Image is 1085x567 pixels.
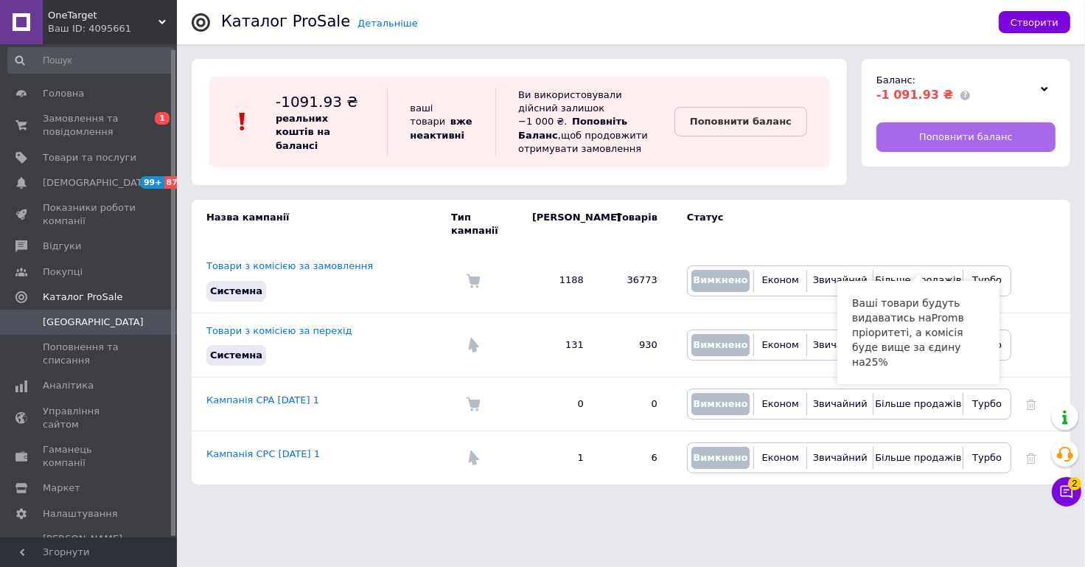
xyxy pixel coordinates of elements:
[48,22,177,35] div: Ваш ID: 4095661
[1026,398,1036,409] a: Видалити
[466,397,481,411] img: Комісія за замовлення
[690,116,792,127] b: Поповнити баланс
[876,88,953,102] span: -1 091.93 ₴
[967,447,1007,469] button: Турбо
[210,349,262,361] span: Системна
[599,313,672,377] td: 930
[206,448,320,459] a: Кампанія CPC [DATE] 1
[43,176,152,189] span: [DEMOGRAPHIC_DATA]
[599,431,672,485] td: 6
[276,113,330,150] b: реальних коштів на балансі
[876,74,915,86] span: Баланс:
[43,507,118,521] span: Налаштування
[599,248,672,313] td: 36773
[466,274,481,288] img: Комісія за замовлення
[518,116,627,140] b: Поповніть Баланс
[231,111,254,133] img: :exclamation:
[599,200,672,248] td: Товарів
[877,270,959,292] button: Більше продажів
[43,379,94,392] span: Аналітика
[43,341,136,367] span: Поповнення та списання
[811,270,869,292] button: Звичайний
[877,447,959,469] button: Більше продажів
[813,339,868,350] span: Звичайний
[762,452,799,463] span: Економ
[43,201,136,228] span: Показники роботи компанії
[599,378,672,431] td: 0
[517,313,599,377] td: 131
[967,393,1007,415] button: Турбо
[813,398,868,409] span: Звичайний
[762,398,799,409] span: Економ
[674,107,807,136] a: Поповнити баланс
[691,447,750,469] button: Вимкнено
[1026,452,1036,463] a: Видалити
[875,398,961,409] span: Більше продажів
[517,431,599,485] td: 1
[875,452,961,463] span: Більше продажів
[693,452,747,463] span: Вимкнено
[43,240,81,253] span: Відгуки
[43,316,144,329] span: [GEOGRAPHIC_DATA]
[43,291,122,304] span: Каталог ProSale
[495,88,674,156] div: Ви використовували дійсний залишок −1 000 ₴. , щоб продовжити отримувати замовлення
[811,393,869,415] button: Звичайний
[811,334,869,356] button: Звичайний
[876,122,1056,152] a: Поповнити баланс
[410,116,472,140] b: вже неактивні
[43,151,136,164] span: Товари та послуги
[140,176,164,189] span: 99+
[877,393,959,415] button: Більше продажів
[999,11,1070,33] button: Створити
[837,281,999,384] div: Ваші товари будуть видаватись на Prom в пріоритеті, а комісія буде вище за єдину на 25 %
[972,452,1002,463] span: Турбо
[875,274,961,285] span: Більше продажів
[387,88,495,156] div: ваші товари
[210,285,262,296] span: Системна
[276,93,358,111] span: -1091.93 ₴
[206,394,319,406] a: Кампанія CPA [DATE] 1
[811,447,869,469] button: Звичайний
[762,274,799,285] span: Економ
[43,443,136,470] span: Гаманець компанії
[919,131,1013,144] span: Поповнити баланс
[43,87,84,100] span: Головна
[517,248,599,313] td: 1188
[1068,477,1081,490] span: 2
[43,481,80,495] span: Маркет
[48,9,158,22] span: OneTarget
[691,270,750,292] button: Вимкнено
[43,405,136,431] span: Управління сайтом
[758,334,803,356] button: Економ
[1052,477,1081,507] button: Чат з покупцем2
[466,338,481,352] img: Комісія за перехід
[357,18,418,29] a: Детальніше
[221,14,350,29] div: Каталог ProSale
[164,176,181,189] span: 87
[691,334,750,356] button: Вимкнено
[758,447,803,469] button: Економ
[466,451,481,465] img: Комісія за перехід
[813,274,868,285] span: Звичайний
[972,398,1002,409] span: Турбо
[43,265,83,279] span: Покупці
[693,274,747,285] span: Вимкнено
[967,270,1007,292] button: Турбо
[517,378,599,431] td: 0
[693,339,747,350] span: Вимкнено
[758,270,803,292] button: Економ
[155,112,170,125] span: 1
[206,325,352,336] a: Товари з комісією за перехід
[693,398,747,409] span: Вимкнено
[1011,17,1058,28] span: Створити
[762,339,799,350] span: Економ
[691,393,750,415] button: Вимкнено
[192,200,451,248] td: Назва кампанії
[758,393,803,415] button: Економ
[43,112,136,139] span: Замовлення та повідомлення
[206,260,373,271] a: Товари з комісією за замовлення
[517,200,599,248] td: [PERSON_NAME]
[813,452,868,463] span: Звичайний
[972,274,1002,285] span: Турбо
[672,200,1011,248] td: Статус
